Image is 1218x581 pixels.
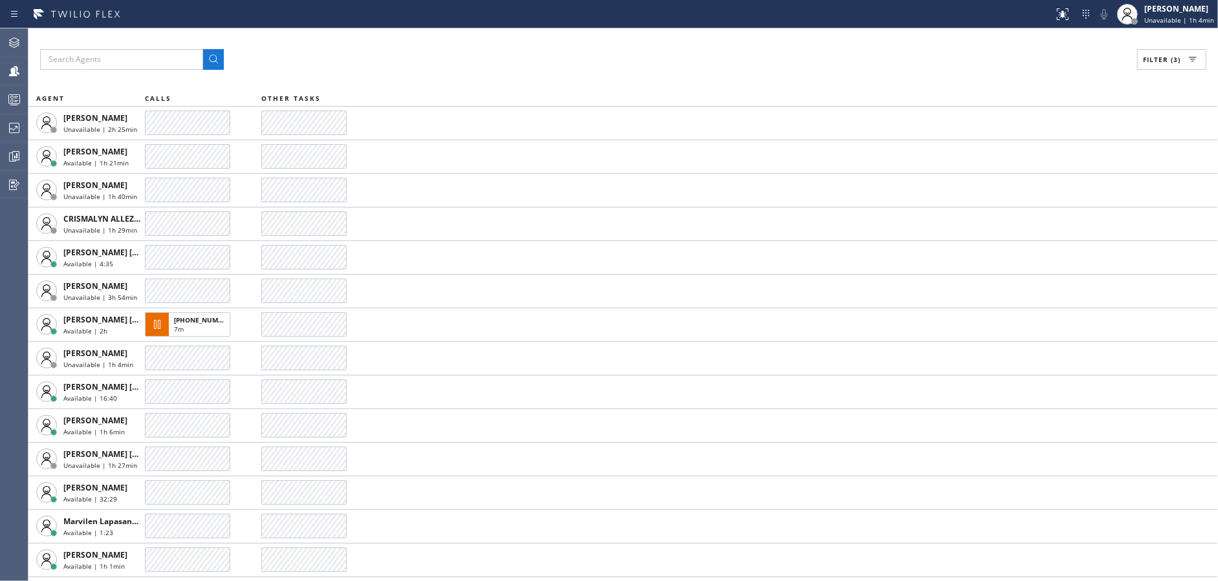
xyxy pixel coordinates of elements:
button: Filter (3) [1137,49,1206,70]
span: Available | 1h 1min [63,562,125,571]
span: [PERSON_NAME] [63,348,127,359]
button: [PHONE_NUMBER]7m [145,308,234,341]
span: Unavailable | 1h 4min [1144,16,1214,25]
div: [PERSON_NAME] [1144,3,1214,14]
span: CRISMALYN ALLEZER [63,213,144,224]
span: [PERSON_NAME] [PERSON_NAME] [63,247,193,258]
span: [PERSON_NAME] [63,112,127,123]
span: Marvilen Lapasanda [63,516,142,527]
span: [PERSON_NAME] [63,146,127,157]
span: [PERSON_NAME] [63,415,127,426]
span: Unavailable | 1h 29min [63,226,137,235]
input: Search Agents [40,49,203,70]
span: [PERSON_NAME] [PERSON_NAME] Dahil [63,381,216,392]
span: Filter (3) [1143,55,1180,64]
span: Unavailable | 3h 54min [63,293,137,302]
span: CALLS [145,94,171,103]
span: [PERSON_NAME] [63,482,127,493]
span: Available | 1h 6min [63,427,125,436]
span: Unavailable | 2h 25min [63,125,137,134]
button: Mute [1095,5,1113,23]
span: Available | 1:23 [63,528,113,537]
span: OTHER TASKS [261,94,321,103]
span: Available | 16:40 [63,394,117,403]
span: [PHONE_NUMBER] [174,315,233,324]
span: Unavailable | 1h 27min [63,461,137,470]
span: [PERSON_NAME] [63,180,127,191]
span: 7m [174,324,184,333]
span: Available | 4:35 [63,259,113,268]
span: Available | 32:29 [63,494,117,503]
span: [PERSON_NAME] [63,549,127,560]
span: Unavailable | 1h 40min [63,192,137,201]
span: AGENT [36,94,65,103]
span: [PERSON_NAME] [63,280,127,291]
span: Available | 1h 21min [63,158,129,167]
span: [PERSON_NAME] [PERSON_NAME] [63,449,193,460]
span: Available | 2h [63,326,107,335]
span: [PERSON_NAME] [PERSON_NAME] [63,314,193,325]
span: Unavailable | 1h 4min [63,360,133,369]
